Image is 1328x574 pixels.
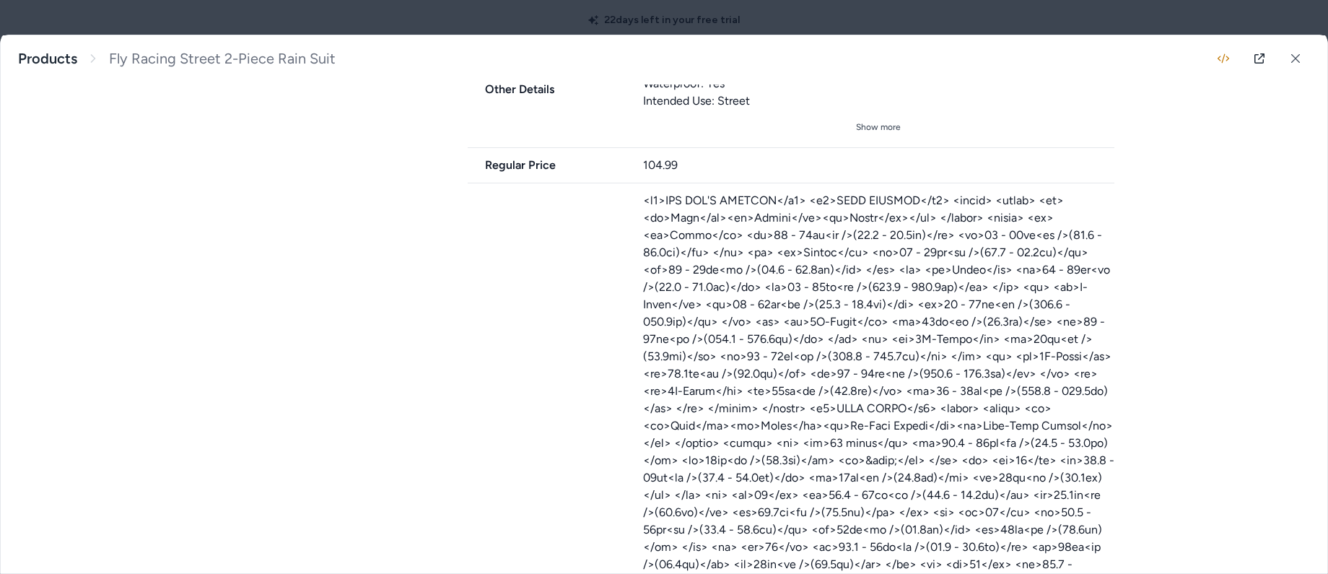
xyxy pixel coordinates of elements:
[18,50,77,68] a: Products
[643,116,1115,139] button: Show more
[643,157,1115,174] div: 104.99
[18,50,336,68] nav: breadcrumb
[109,50,336,68] span: Fly Racing Street 2-Piece Rain Suit
[468,81,626,98] span: Other Details
[468,157,626,174] span: Regular Price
